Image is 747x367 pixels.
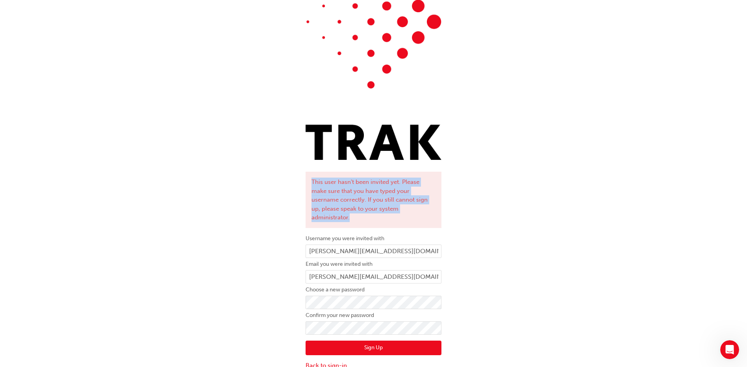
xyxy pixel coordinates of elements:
[306,341,441,356] button: Sign Up
[306,172,441,228] div: This user hasn't been invited yet. Please make sure that you have typed your username correctly. ...
[306,234,441,243] label: Username you were invited with
[306,311,441,320] label: Confirm your new password
[306,245,441,258] input: Username
[306,259,441,269] label: Email you were invited with
[720,340,739,359] iframe: Intercom live chat
[306,285,441,295] label: Choose a new password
